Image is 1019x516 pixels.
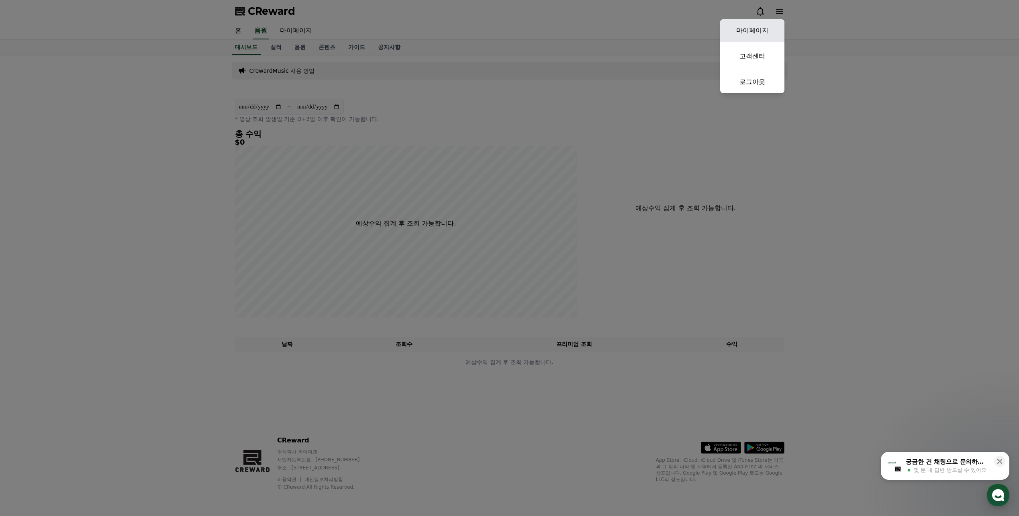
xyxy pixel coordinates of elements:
a: 고객센터 [720,45,784,68]
a: 홈 [2,255,53,275]
a: 설정 [104,255,154,275]
span: 홈 [25,267,30,273]
a: 대화 [53,255,104,275]
span: 설정 [124,267,134,273]
button: 마이페이지 고객센터 로그아웃 [720,19,784,93]
a: 로그아웃 [720,71,784,93]
span: 대화 [74,267,83,274]
a: 마이페이지 [720,19,784,42]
